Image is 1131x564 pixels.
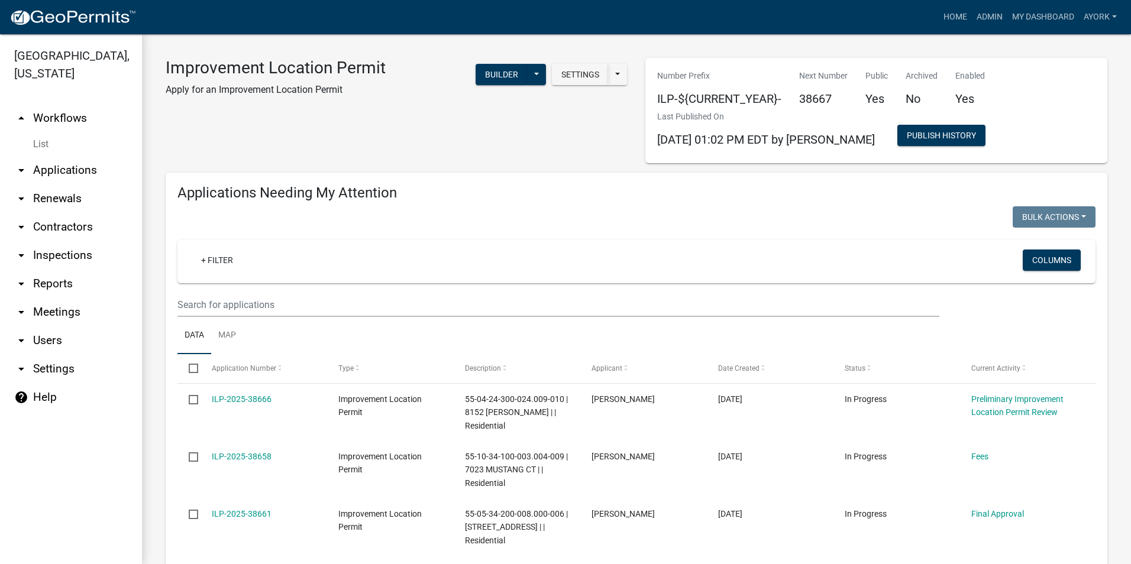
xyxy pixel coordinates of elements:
[1007,6,1079,28] a: My Dashboard
[971,394,1064,417] a: Preliminary Improvement Location Permit Review
[657,70,781,82] p: Number Prefix
[1023,249,1081,271] button: Columns
[718,452,742,461] span: 10/07/2025
[657,92,781,106] h5: ILP-${CURRENT_YEAR}-
[14,248,28,262] i: arrow_drop_down
[865,70,888,82] p: Public
[177,293,939,317] input: Search for applications
[592,452,655,461] span: Brandon McGuire
[327,354,453,383] datatable-header-cell: Type
[799,92,848,106] h5: 38667
[14,220,28,234] i: arrow_drop_down
[454,354,580,383] datatable-header-cell: Description
[338,364,354,372] span: Type
[212,509,272,518] a: ILP-2025-38661
[552,64,609,85] button: Settings
[960,354,1087,383] datatable-header-cell: Current Activity
[212,364,276,372] span: Application Number
[212,452,272,461] a: ILP-2025-38658
[845,364,865,372] span: Status
[707,354,833,383] datatable-header-cell: Date Created
[718,509,742,518] span: 10/06/2025
[14,277,28,291] i: arrow_drop_down
[718,394,742,404] span: 10/08/2025
[971,452,988,461] a: Fees
[865,92,888,106] h5: Yes
[845,394,887,404] span: In Progress
[465,364,501,372] span: Description
[955,70,985,82] p: Enabled
[14,390,28,404] i: help
[845,509,887,518] span: In Progress
[200,354,327,383] datatable-header-cell: Application Number
[799,70,848,82] p: Next Number
[476,64,528,85] button: Builder
[906,92,938,106] h5: No
[338,452,422,475] span: Improvement Location Permit
[212,394,272,404] a: ILP-2025-38666
[897,132,985,141] wm-modal-confirm: Workflow Publish History
[465,452,568,488] span: 55-10-34-100-003.004-009 | 7023 MUSTANG CT | | Residential
[192,249,243,271] a: + Filter
[14,362,28,376] i: arrow_drop_down
[592,509,655,518] span: Dennis Finch
[955,92,985,106] h5: Yes
[657,111,875,123] p: Last Published On
[166,58,386,78] h3: Improvement Location Permit
[14,333,28,348] i: arrow_drop_down
[580,354,707,383] datatable-header-cell: Applicant
[177,317,211,355] a: Data
[338,509,422,532] span: Improvement Location Permit
[657,132,875,147] span: [DATE] 01:02 PM EDT by [PERSON_NAME]
[166,83,386,97] p: Apply for an Improvement Location Permit
[971,364,1020,372] span: Current Activity
[14,163,28,177] i: arrow_drop_down
[177,184,1096,202] h4: Applications Needing My Attention
[465,509,568,546] span: 55-05-34-200-008.000-006 | 6850 HERATH LN | | Residential
[14,111,28,125] i: arrow_drop_up
[906,70,938,82] p: Archived
[845,452,887,461] span: In Progress
[1013,206,1096,228] button: Bulk Actions
[972,6,1007,28] a: Admin
[592,394,655,404] span: Cindy Thrasher
[14,192,28,206] i: arrow_drop_down
[939,6,972,28] a: Home
[897,125,985,146] button: Publish History
[177,354,200,383] datatable-header-cell: Select
[1079,6,1122,28] a: ayork
[211,317,243,355] a: Map
[971,509,1024,518] a: Final Approval
[718,364,760,372] span: Date Created
[338,394,422,417] span: Improvement Location Permit
[14,305,28,319] i: arrow_drop_down
[465,394,568,431] span: 55-04-24-300-024.009-010 | 8152 CINDY CIR | | Residential
[592,364,622,372] span: Applicant
[833,354,960,383] datatable-header-cell: Status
